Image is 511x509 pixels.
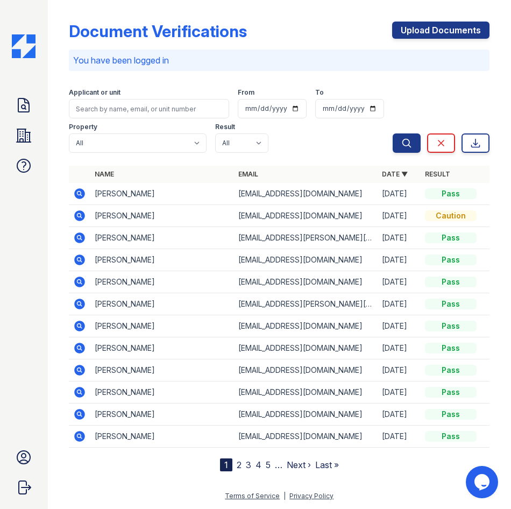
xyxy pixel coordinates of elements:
[425,210,477,221] div: Caution
[90,381,234,404] td: [PERSON_NAME]
[69,88,120,97] label: Applicant or unit
[425,365,477,376] div: Pass
[246,459,251,470] a: 3
[425,299,477,309] div: Pass
[378,293,421,315] td: [DATE]
[378,359,421,381] td: [DATE]
[234,271,378,293] td: [EMAIL_ADDRESS][DOMAIN_NAME]
[378,227,421,249] td: [DATE]
[95,170,114,178] a: Name
[90,205,234,227] td: [PERSON_NAME]
[90,293,234,315] td: [PERSON_NAME]
[256,459,261,470] a: 4
[392,22,489,39] a: Upload Documents
[425,188,477,199] div: Pass
[234,205,378,227] td: [EMAIL_ADDRESS][DOMAIN_NAME]
[90,337,234,359] td: [PERSON_NAME]
[90,183,234,205] td: [PERSON_NAME]
[425,387,477,398] div: Pass
[234,404,378,426] td: [EMAIL_ADDRESS][DOMAIN_NAME]
[73,54,485,67] p: You have been logged in
[69,99,229,118] input: Search by name, email, or unit number
[90,404,234,426] td: [PERSON_NAME]
[234,337,378,359] td: [EMAIL_ADDRESS][DOMAIN_NAME]
[90,315,234,337] td: [PERSON_NAME]
[234,315,378,337] td: [EMAIL_ADDRESS][DOMAIN_NAME]
[425,170,450,178] a: Result
[378,404,421,426] td: [DATE]
[466,466,500,498] iframe: chat widget
[425,343,477,354] div: Pass
[378,205,421,227] td: [DATE]
[90,271,234,293] td: [PERSON_NAME]
[234,381,378,404] td: [EMAIL_ADDRESS][DOMAIN_NAME]
[378,381,421,404] td: [DATE]
[234,426,378,448] td: [EMAIL_ADDRESS][DOMAIN_NAME]
[425,409,477,420] div: Pass
[378,183,421,205] td: [DATE]
[234,249,378,271] td: [EMAIL_ADDRESS][DOMAIN_NAME]
[220,458,232,471] div: 1
[234,359,378,381] td: [EMAIL_ADDRESS][DOMAIN_NAME]
[378,271,421,293] td: [DATE]
[378,249,421,271] td: [DATE]
[90,227,234,249] td: [PERSON_NAME]
[378,426,421,448] td: [DATE]
[378,315,421,337] td: [DATE]
[237,459,242,470] a: 2
[287,459,311,470] a: Next ›
[425,277,477,287] div: Pass
[90,249,234,271] td: [PERSON_NAME]
[425,232,477,243] div: Pass
[266,459,271,470] a: 5
[234,293,378,315] td: [EMAIL_ADDRESS][PERSON_NAME][DOMAIN_NAME]
[238,170,258,178] a: Email
[425,254,477,265] div: Pass
[238,88,254,97] label: From
[90,359,234,381] td: [PERSON_NAME]
[378,337,421,359] td: [DATE]
[234,183,378,205] td: [EMAIL_ADDRESS][DOMAIN_NAME]
[215,123,235,131] label: Result
[90,426,234,448] td: [PERSON_NAME]
[275,458,282,471] span: …
[69,22,247,41] div: Document Verifications
[12,34,36,58] img: CE_Icon_Blue-c292c112584629df590d857e76928e9f676e5b41ef8f769ba2f05ee15b207248.png
[289,492,333,500] a: Privacy Policy
[425,431,477,442] div: Pass
[425,321,477,331] div: Pass
[382,170,408,178] a: Date ▼
[234,227,378,249] td: [EMAIL_ADDRESS][PERSON_NAME][DOMAIN_NAME]
[283,492,286,500] div: |
[69,123,97,131] label: Property
[225,492,280,500] a: Terms of Service
[315,459,339,470] a: Last »
[315,88,324,97] label: To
